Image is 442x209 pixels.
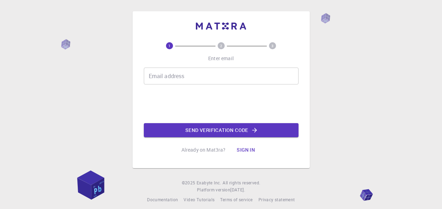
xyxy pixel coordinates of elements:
a: Video Tutorials [184,196,214,203]
p: Already on Mat3ra? [181,146,226,153]
text: 2 [220,43,222,48]
text: 1 [168,43,171,48]
a: [DATE]. [230,186,245,194]
span: Platform version [197,186,230,194]
text: 3 [271,43,274,48]
span: Privacy statement [258,197,295,202]
a: Terms of service [220,196,252,203]
span: [DATE] . [230,187,245,192]
iframe: reCAPTCHA [168,90,275,118]
a: Documentation [147,196,178,203]
p: Enter email [208,55,234,62]
span: Documentation [147,197,178,202]
a: Privacy statement [258,196,295,203]
span: All rights reserved. [223,179,260,186]
span: Video Tutorials [184,197,214,202]
span: © 2025 [182,179,197,186]
span: Exabyte Inc. [197,180,221,185]
button: Send verification code [144,123,299,137]
button: Sign in [231,143,261,157]
span: Terms of service [220,197,252,202]
a: Exabyte Inc. [197,179,221,186]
